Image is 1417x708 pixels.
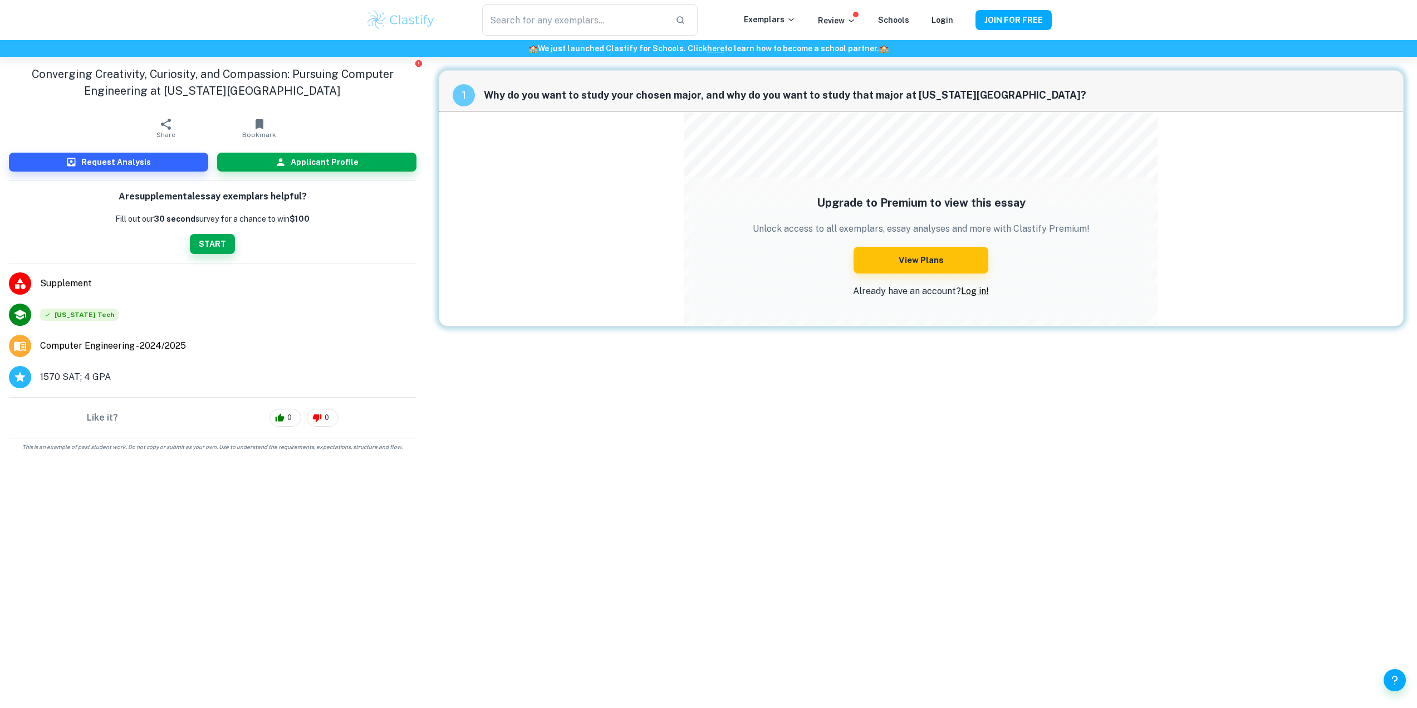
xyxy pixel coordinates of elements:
h6: Like it? [87,411,118,424]
div: 0 [269,409,301,427]
span: This is an example of past student work. Do not copy or submit as your own. Use to understand the... [4,443,421,451]
h6: We just launched Clastify for Schools. Click to learn how to become a school partner. [2,42,1415,55]
h6: Applicant Profile [291,156,359,168]
span: 🏫 [879,44,889,53]
p: Unlock access to all exemplars, essay analyses and more with Clastify Premium! [753,222,1090,236]
span: 0 [281,412,298,423]
span: Computer Engineering - 2024/2025 [40,339,186,353]
button: Report issue [415,59,423,67]
button: View Plans [854,247,988,274]
button: START [190,234,235,254]
div: Accepted: Georgia Institute of Technology [40,309,119,321]
span: 🏫 [528,44,538,53]
p: Already have an account? [753,285,1090,298]
strong: $100 [290,214,310,223]
h6: Are supplemental essay exemplars helpful? [119,190,307,204]
a: Major and Application Year [40,339,195,353]
p: Review [818,14,856,27]
p: Fill out our survey for a chance to win [115,213,310,225]
a: Schools [878,16,909,25]
button: Help and Feedback [1384,669,1406,691]
input: Search for any exemplars... [482,4,666,36]
button: Bookmark [213,113,306,144]
h6: Request Analysis [81,156,151,168]
div: 0 [307,409,339,427]
h5: Upgrade to Premium to view this essay [753,194,1090,211]
span: [US_STATE] Tech [40,309,119,321]
h1: Converging Creativity, Curiosity, and Compassion: Pursuing Computer Engineering at [US_STATE][GEO... [9,66,416,99]
span: Why do you want to study your chosen major, and why do you want to study that major at [US_STATE]... [484,87,1390,103]
span: 0 [318,412,335,423]
img: Clastify logo [366,9,437,31]
p: Exemplars [744,13,796,26]
b: 30 second [154,214,195,223]
button: Applicant Profile [217,153,416,172]
a: here [707,44,724,53]
button: JOIN FOR FREE [975,10,1052,30]
a: Log in! [961,286,989,296]
span: 1570 SAT; 4 GPA [40,370,111,384]
button: Request Analysis [9,153,208,172]
span: Supplement [40,277,416,290]
span: Bookmark [242,131,276,139]
span: Share [156,131,175,139]
a: Login [931,16,953,25]
button: Share [119,113,213,144]
div: recipe [453,84,475,106]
